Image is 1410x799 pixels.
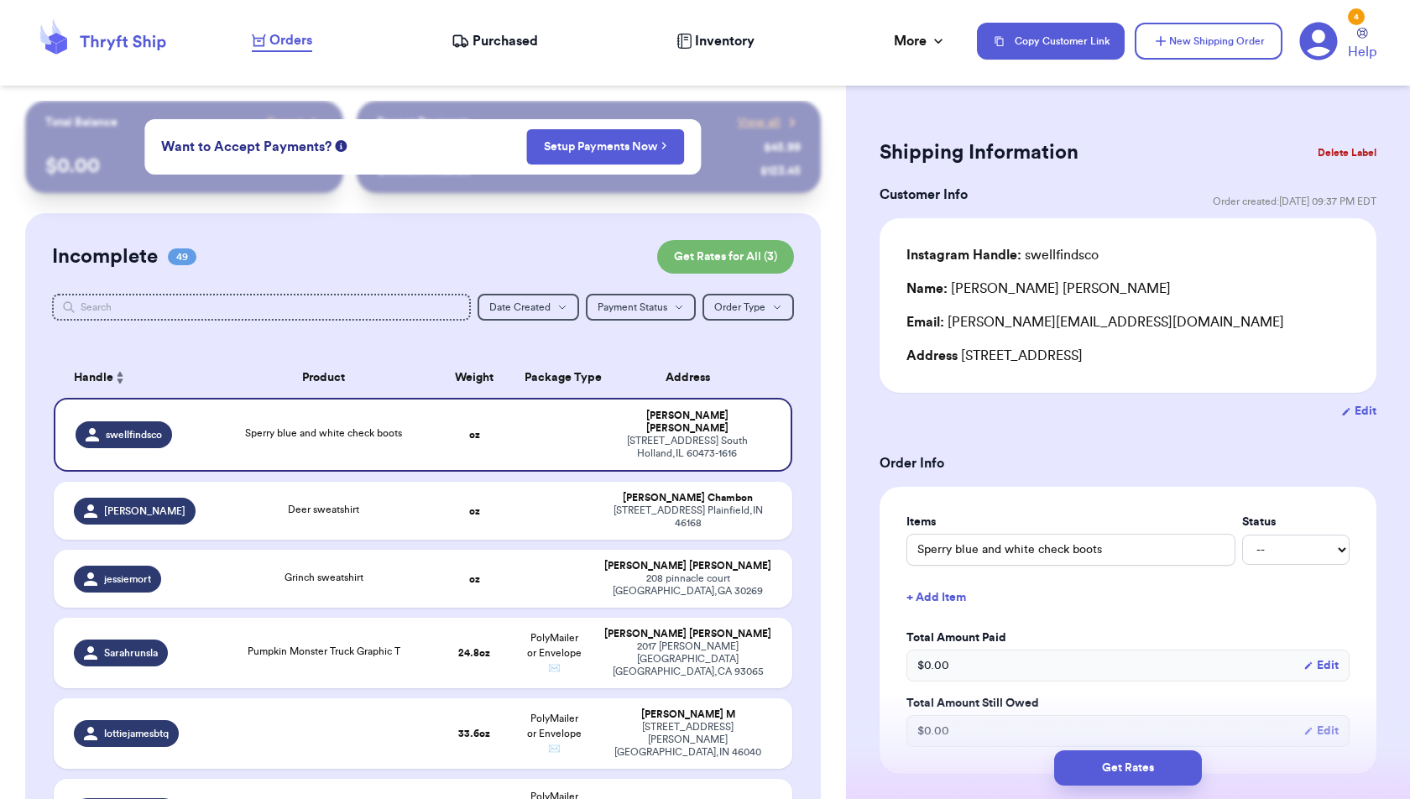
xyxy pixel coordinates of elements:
[469,506,480,516] strong: oz
[880,185,968,205] h3: Customer Info
[603,708,771,721] div: [PERSON_NAME] M
[906,346,1350,366] div: [STREET_ADDRESS]
[1242,514,1350,530] label: Status
[603,721,771,759] div: [STREET_ADDRESS][PERSON_NAME] [GEOGRAPHIC_DATA] , IN 46040
[738,114,801,131] a: View all
[1135,23,1282,60] button: New Shipping Order
[544,138,667,155] a: Setup Payments Now
[526,129,685,164] button: Setup Payments Now
[104,572,151,586] span: jessiemort
[377,114,470,131] p: Recent Payments
[469,574,480,584] strong: oz
[1299,22,1338,60] a: 4
[435,358,514,398] th: Weight
[603,560,771,572] div: [PERSON_NAME] [PERSON_NAME]
[906,629,1350,646] label: Total Amount Paid
[527,713,582,754] span: PolyMailer or Envelope ✉️
[1303,657,1339,674] button: Edit
[906,316,944,329] span: Email:
[676,31,755,51] a: Inventory
[161,137,332,157] span: Want to Accept Payments?
[906,245,1099,265] div: swellfindsco
[527,633,582,673] span: PolyMailer or Envelope ✉️
[657,240,794,274] button: Get Rates for All (3)
[603,572,771,598] div: 208 pinnacle court [GEOGRAPHIC_DATA] , GA 30269
[598,302,667,312] span: Payment Status
[478,294,579,321] button: Date Created
[906,349,958,363] span: Address
[1348,42,1376,62] span: Help
[695,31,755,51] span: Inventory
[104,504,185,518] span: [PERSON_NAME]
[458,648,490,658] strong: 24.8 oz
[603,504,771,530] div: [STREET_ADDRESS] Plainfield , IN 46168
[917,657,949,674] span: $ 0.00
[880,139,1078,166] h2: Shipping Information
[1303,723,1339,739] button: Edit
[702,294,794,321] button: Order Type
[269,30,312,50] span: Orders
[489,302,551,312] span: Date Created
[514,358,594,398] th: Package Type
[880,453,1376,473] h3: Order Info
[473,31,538,51] span: Purchased
[906,695,1350,712] label: Total Amount Still Owed
[104,646,158,660] span: Sarahrunsla
[586,294,696,321] button: Payment Status
[104,727,169,740] span: lottiejamesbtq
[603,640,771,678] div: 2017 [PERSON_NAME][GEOGRAPHIC_DATA] [GEOGRAPHIC_DATA] , CA 93065
[267,114,323,131] a: Payout
[168,248,196,265] span: 49
[113,368,127,388] button: Sort ascending
[74,369,113,387] span: Handle
[760,163,801,180] div: $ 123.45
[248,646,400,656] span: Pumpkin Monster Truck Graphic T
[288,504,359,514] span: Deer sweatshirt
[212,358,435,398] th: Product
[714,302,765,312] span: Order Type
[603,410,770,435] div: [PERSON_NAME] [PERSON_NAME]
[894,31,947,51] div: More
[906,282,948,295] span: Name:
[1348,28,1376,62] a: Help
[1213,195,1376,208] span: Order created: [DATE] 09:37 PM EDT
[1341,403,1376,420] button: Edit
[593,358,791,398] th: Address
[52,243,158,270] h2: Incomplete
[1054,750,1202,786] button: Get Rates
[106,428,162,441] span: swellfindsco
[603,435,770,460] div: [STREET_ADDRESS] South Holland , IL 60473-1616
[906,248,1021,262] span: Instagram Handle:
[1348,8,1365,25] div: 4
[52,294,471,321] input: Search
[252,30,312,52] a: Orders
[1311,134,1383,171] button: Delete Label
[285,572,363,582] span: Grinch sweatshirt
[764,139,801,156] div: $ 45.99
[603,492,771,504] div: [PERSON_NAME] Chambon
[245,428,402,438] span: Sperry blue and white check boots
[45,114,117,131] p: Total Balance
[469,430,480,440] strong: oz
[603,628,771,640] div: [PERSON_NAME] [PERSON_NAME]
[917,723,949,739] span: $ 0.00
[906,514,1235,530] label: Items
[900,579,1356,616] button: + Add Item
[906,312,1350,332] div: [PERSON_NAME][EMAIL_ADDRESS][DOMAIN_NAME]
[738,114,781,131] span: View all
[267,114,303,131] span: Payout
[458,728,490,739] strong: 33.6 oz
[45,153,323,180] p: $ 0.00
[906,279,1171,299] div: [PERSON_NAME] [PERSON_NAME]
[977,23,1125,60] button: Copy Customer Link
[452,31,538,51] a: Purchased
